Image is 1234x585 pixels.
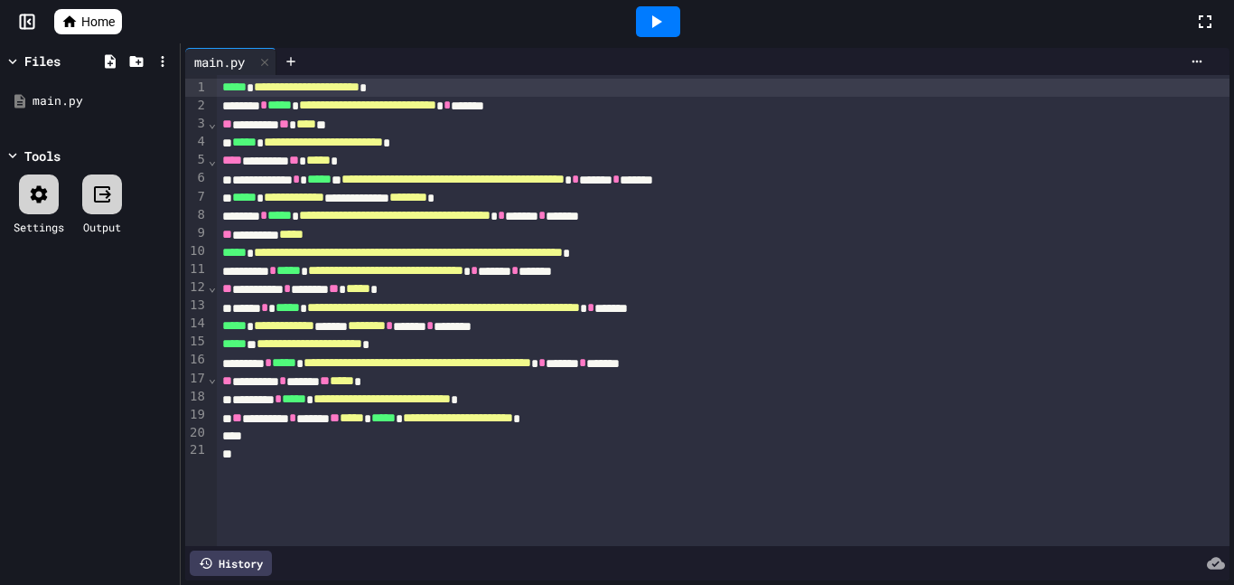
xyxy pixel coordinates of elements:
[208,279,217,294] span: Fold line
[185,315,208,333] div: 14
[185,333,208,351] div: 15
[24,52,61,71] div: Files
[185,79,208,97] div: 1
[185,260,208,278] div: 11
[185,188,208,206] div: 7
[54,9,122,34] a: Home
[185,278,208,297] div: 12
[185,115,208,133] div: 3
[185,206,208,224] div: 8
[33,92,173,110] div: main.py
[24,146,61,165] div: Tools
[185,224,208,242] div: 9
[185,424,208,442] div: 20
[185,48,276,75] div: main.py
[185,406,208,424] div: 19
[185,242,208,260] div: 10
[81,13,115,31] span: Home
[185,441,208,459] div: 21
[185,297,208,315] div: 13
[185,370,208,388] div: 17
[208,153,217,167] span: Fold line
[185,169,208,187] div: 6
[190,551,272,576] div: History
[208,116,217,130] span: Fold line
[185,151,208,169] div: 5
[185,97,208,115] div: 2
[83,219,121,235] div: Output
[185,52,254,71] div: main.py
[208,371,217,385] span: Fold line
[14,219,64,235] div: Settings
[185,133,208,151] div: 4
[185,388,208,406] div: 18
[185,351,208,369] div: 16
